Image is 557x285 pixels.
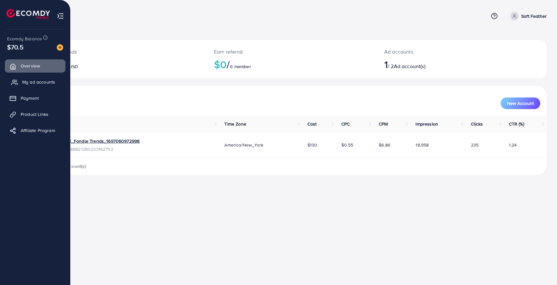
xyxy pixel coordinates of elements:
[57,12,64,20] img: menu
[379,142,390,148] span: $6.86
[214,48,369,56] p: Earn referral
[308,142,318,148] span: $130
[21,127,55,134] span: Affiliate Program
[509,121,524,127] span: CTR (%)
[341,121,350,127] span: CPC
[44,48,199,56] p: [DATE] spends
[5,92,65,105] a: Payment
[7,36,42,42] span: Ecomdy Balance
[384,58,496,70] h2: / 2
[471,121,483,127] span: Clicks
[21,63,40,69] span: Overview
[379,121,388,127] span: CPM
[384,48,496,56] p: Ad accounts
[57,44,63,51] img: image
[224,121,246,127] span: Time Zone
[5,108,65,121] a: Product Links
[214,58,369,70] h2: $0
[415,121,438,127] span: Impression
[224,142,263,148] span: America/New_York
[44,58,199,70] h2: $5.01
[394,63,425,70] span: Ad account(s)
[59,146,140,152] span: ID: 7288821260233162753
[7,42,24,52] span: $70.5
[21,111,48,117] span: Product Links
[59,138,140,144] a: 40281_Fondle Trends_1697060972998
[230,63,251,70] span: 0 member
[5,76,65,88] a: My ad accounts
[227,57,230,72] span: /
[21,95,39,101] span: Payment
[5,59,65,72] a: Overview
[501,97,540,109] button: New Account
[384,57,388,72] span: 1
[507,101,534,106] span: New Account
[69,63,78,70] span: USD
[341,142,353,148] span: $0.55
[509,142,517,148] span: 1.24
[415,142,429,148] span: 18,958
[6,9,50,19] img: logo
[22,79,55,85] span: My ad accounts
[5,124,65,137] a: Affiliate Program
[508,12,547,20] a: Soft Feather
[521,12,547,20] p: Soft Feather
[308,121,317,127] span: Cost
[530,256,552,280] iframe: Chat
[471,142,479,148] span: 235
